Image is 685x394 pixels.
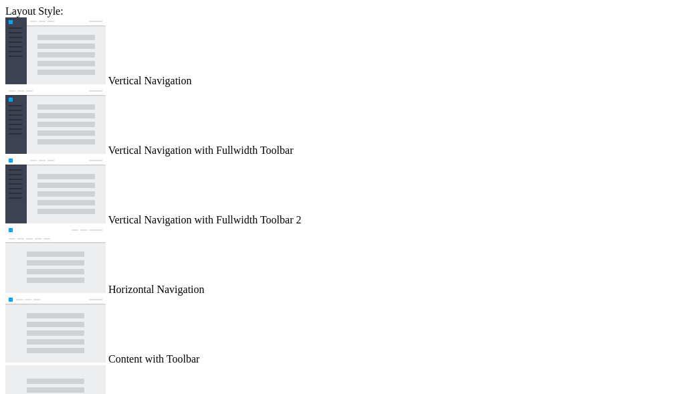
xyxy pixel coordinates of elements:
md-radio-button: Vertical Navigation with Fullwidth Toolbar 2 [5,157,680,226]
md-radio-button: Vertical Navigation [5,17,680,87]
span: Content with Toolbar [108,353,199,365]
img: horizontal-nav.jpg [5,226,106,293]
span: Vertical Navigation [108,75,192,86]
md-radio-button: Horizontal Navigation [5,226,680,296]
span: Vertical Navigation with Fullwidth Toolbar 2 [108,214,302,225]
img: vertical-nav.jpg [5,17,106,84]
md-radio-button: Content with Toolbar [5,296,680,365]
span: Horizontal Navigation [108,284,205,295]
img: vertical-nav-with-full-toolbar.jpg [5,87,106,154]
div: Layout Style: [5,5,680,17]
md-radio-button: Vertical Navigation with Fullwidth Toolbar [5,87,680,157]
img: vertical-nav-with-full-toolbar-2.jpg [5,157,106,223]
span: Vertical Navigation with Fullwidth Toolbar [108,144,294,156]
img: content-with-toolbar.jpg [5,296,106,363]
